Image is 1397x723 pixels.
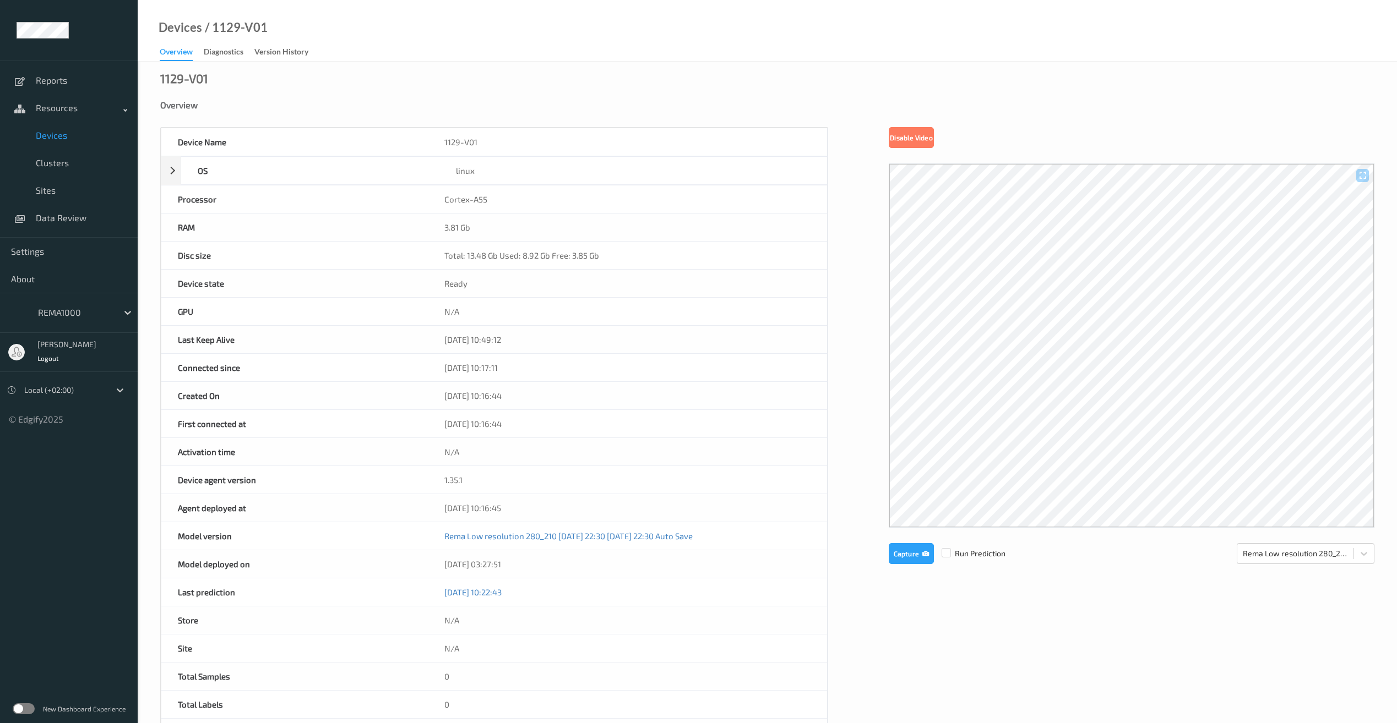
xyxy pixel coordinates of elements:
[159,22,202,33] a: Devices
[204,45,254,60] a: Diagnostics
[160,45,204,61] a: Overview
[254,45,319,60] a: Version History
[161,270,428,297] div: Device state
[428,354,827,381] div: [DATE] 10:17:11
[889,543,934,564] button: Capture
[160,100,1374,111] div: Overview
[202,22,268,33] div: / 1129-V01
[161,185,428,213] div: Processor
[428,382,827,409] div: [DATE] 10:16:44
[161,382,428,409] div: Created On
[161,522,428,550] div: Model version
[889,127,934,148] button: Disable Video
[934,548,1005,559] span: Run Prediction
[428,242,827,269] div: Total: 13.48 Gb Used: 8.92 Gb Free: 3.85 Gb
[161,156,828,185] div: OSlinux
[161,578,428,606] div: Last prediction
[428,128,827,156] div: 1129-V01
[428,494,827,522] div: [DATE] 10:16:45
[161,634,428,662] div: Site
[161,298,428,325] div: GPU
[161,606,428,634] div: Store
[204,46,243,60] div: Diagnostics
[428,326,827,353] div: [DATE] 10:49:12
[161,410,428,437] div: First connected at
[161,494,428,522] div: Agent deployed at
[428,270,827,297] div: Ready
[160,46,193,61] div: Overview
[428,606,827,634] div: N/A
[161,438,428,465] div: Activation time
[428,438,827,465] div: N/A
[428,466,827,494] div: 1.35.1
[161,242,428,269] div: Disc size
[161,466,428,494] div: Device agent version
[161,662,428,690] div: Total Samples
[428,662,827,690] div: 0
[181,157,439,184] div: OS
[161,691,428,718] div: Total Labels
[444,587,502,597] a: [DATE] 10:22:43
[254,46,308,60] div: Version History
[428,185,827,213] div: Cortex-A55
[428,634,827,662] div: N/A
[161,326,428,353] div: Last Keep Alive
[428,550,827,578] div: [DATE] 03:27:51
[444,531,693,541] a: Rema Low resolution 280_210 [DATE] 22:30 [DATE] 22:30 Auto Save
[161,213,428,241] div: RAM
[428,213,827,241] div: 3.81 Gb
[428,298,827,325] div: N/A
[439,157,827,184] div: linux
[161,550,428,578] div: Model deployed on
[161,128,428,156] div: Device Name
[161,354,428,381] div: Connected since
[428,691,827,718] div: 0
[428,410,827,437] div: [DATE] 10:16:44
[160,73,208,84] div: 1129-V01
